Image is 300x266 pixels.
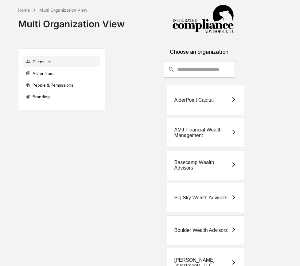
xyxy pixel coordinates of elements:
div: Choose an organization [110,49,288,61]
div: Boulder Wealth Advisors [174,228,228,233]
div: Multi Organization View [18,14,125,29]
div: Branding [23,91,100,102]
div: Multi Organization View [39,7,87,13]
div: consultant-dashboard__filter-organizations-search-bar [164,61,235,78]
img: Integrated Compliance Advisors [172,5,234,34]
div: Action Items [23,68,100,79]
div: Big Sky Wealth Advisors [174,195,228,201]
div: Home [18,7,30,13]
div: People & Permissions [23,80,100,91]
div: AMJ Financial Wealth Management [174,127,231,138]
div: Client List [23,56,100,67]
div: AlderPoint Capital [174,97,214,103]
div: Basecamp Wealth Advisors [174,160,231,171]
